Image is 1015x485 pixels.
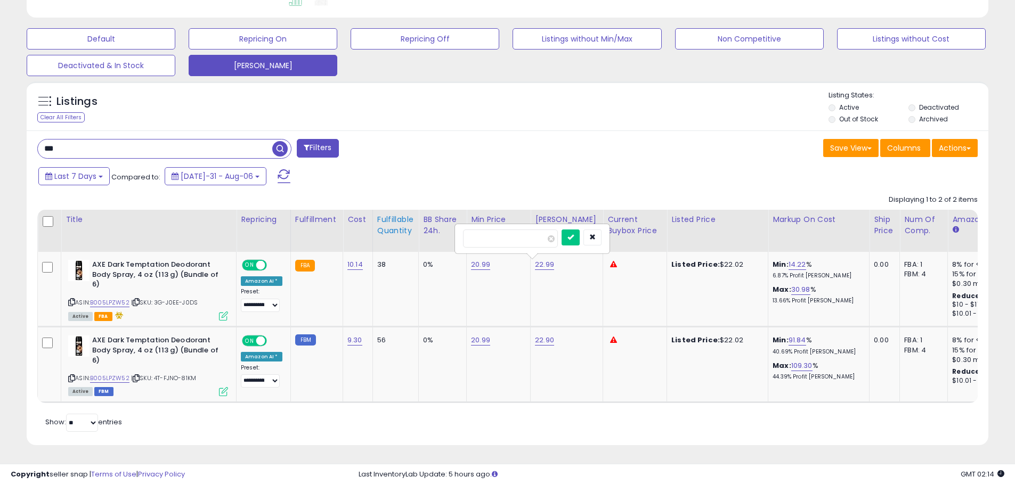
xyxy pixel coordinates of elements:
span: All listings currently available for purchase on Amazon [68,387,93,396]
div: ASIN: [68,260,228,319]
b: AXE Dark Temptation Deodorant Body Spray, 4 oz (113 g) (Bundle of 6) [92,335,222,368]
b: AXE Dark Temptation Deodorant Body Spray, 4 oz (113 g) (Bundle of 6) [92,260,222,292]
b: Listed Price: [671,259,720,269]
span: Last 7 Days [54,171,96,182]
div: [PERSON_NAME] [535,214,598,225]
div: $22.02 [671,260,760,269]
b: Min: [773,335,789,345]
div: Fulfillable Quantity [377,214,414,236]
small: Amazon Fees. [952,225,959,235]
span: FBM [94,387,113,396]
button: Actions [932,139,978,157]
small: FBM [295,334,316,346]
a: 91.84 [789,335,806,346]
p: 44.39% Profit [PERSON_NAME] [773,373,861,381]
div: 38 [377,260,410,269]
div: FBM: 4 [904,346,939,355]
span: ON [243,336,256,346]
div: Listed Price [671,214,764,225]
div: Repricing [241,214,286,225]
p: Listing States: [829,91,988,101]
div: % [773,335,861,355]
a: Terms of Use [91,469,136,479]
button: [DATE]-31 - Aug-06 [165,167,266,185]
strong: Copyright [11,469,50,479]
div: Ship Price [874,214,895,236]
div: Clear All Filters [37,112,85,122]
div: 56 [377,335,410,345]
button: Filters [297,139,338,158]
a: 22.90 [535,335,554,346]
div: Amazon AI * [241,276,282,286]
i: hazardous material [112,311,124,319]
button: Repricing On [189,28,337,50]
label: Archived [919,114,948,124]
label: Active [839,103,859,112]
div: Amazon AI * [241,352,282,361]
span: All listings currently available for purchase on Amazon [68,312,93,321]
div: 0% [423,335,458,345]
span: Compared to: [111,172,160,182]
span: Show: entries [45,417,122,427]
div: FBA: 1 [904,260,939,269]
span: | SKU: 3G-J0EE-J0DS [131,298,198,307]
button: Default [27,28,175,50]
button: Listings without Min/Max [513,28,661,50]
div: FBA: 1 [904,335,939,345]
img: 31WTdUqnuJL._SL40_.jpg [68,260,90,281]
div: BB Share 24h. [423,214,462,236]
div: % [773,260,861,280]
button: Non Competitive [675,28,824,50]
a: B005LPZW52 [90,298,129,307]
span: | SKU: 4T-FJNO-81KM [131,374,196,382]
div: $22.02 [671,335,760,345]
img: 31WTdUqnuJL._SL40_.jpg [68,335,90,357]
small: FBA [295,260,315,272]
div: Preset: [241,364,282,388]
a: 20.99 [471,335,490,346]
div: Cost [347,214,368,225]
a: 22.99 [535,259,554,270]
span: OFF [265,261,282,270]
a: 20.99 [471,259,490,270]
p: 13.66% Profit [PERSON_NAME] [773,297,861,305]
div: % [773,361,861,381]
p: 40.69% Profit [PERSON_NAME] [773,348,861,356]
div: Last InventoryLab Update: 5 hours ago. [359,470,1004,480]
div: Preset: [241,288,282,312]
a: 9.30 [347,335,362,346]
p: 6.87% Profit [PERSON_NAME] [773,272,861,280]
a: B005LPZW52 [90,374,129,383]
a: 10.14 [347,259,363,270]
div: Min Price [471,214,526,225]
div: Markup on Cost [773,214,865,225]
button: Columns [880,139,930,157]
span: [DATE]-31 - Aug-06 [181,171,253,182]
button: Deactivated & In Stock [27,55,175,76]
h5: Listings [56,94,98,109]
a: Privacy Policy [138,469,185,479]
a: 109.30 [791,360,813,371]
a: 30.98 [791,284,810,295]
div: 0% [423,260,458,269]
div: Num of Comp. [904,214,943,236]
b: Max: [773,360,791,371]
span: Columns [887,143,921,153]
b: Max: [773,284,791,294]
th: The percentage added to the cost of goods (COGS) that forms the calculator for Min & Max prices. [768,210,870,252]
div: Fulfillment [295,214,338,225]
div: 0.00 [874,335,891,345]
b: Min: [773,259,789,269]
button: Listings without Cost [837,28,986,50]
div: Title [66,214,232,225]
div: seller snap | | [11,470,185,480]
a: 14.22 [789,259,806,270]
button: Save View [823,139,879,157]
button: Last 7 Days [38,167,110,185]
b: Listed Price: [671,335,720,345]
span: 2025-08-14 02:14 GMT [961,469,1004,479]
div: FBM: 4 [904,269,939,279]
button: Repricing Off [351,28,499,50]
div: Current Buybox Price [607,214,662,236]
span: ON [243,261,256,270]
